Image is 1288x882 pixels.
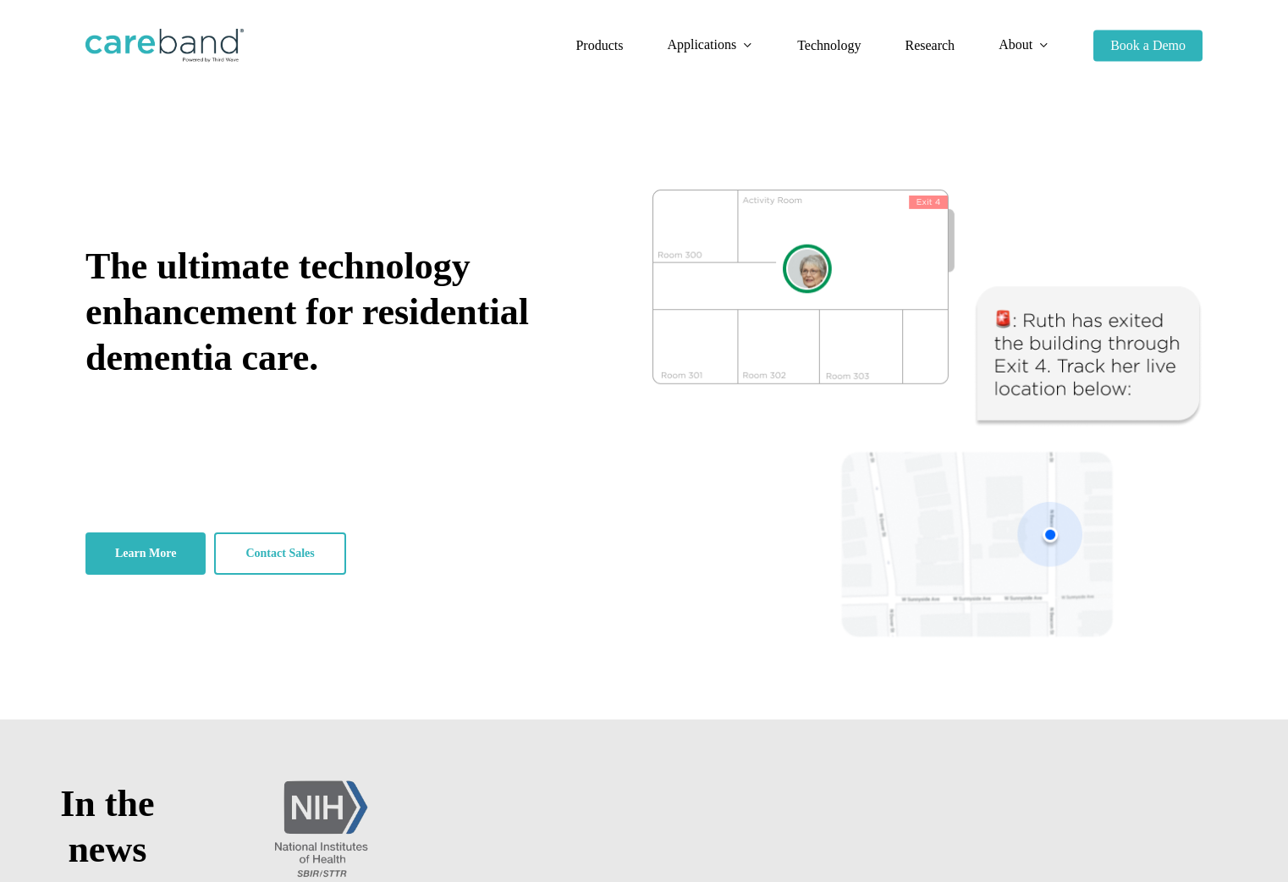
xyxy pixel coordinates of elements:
[85,532,206,575] a: Learn More
[25,781,189,873] h2: In the news
[214,532,345,575] a: Contact Sales
[667,37,736,52] span: Applications
[797,39,861,52] a: Technology
[85,29,244,63] img: CareBand
[797,38,861,52] span: Technology
[652,190,1203,638] img: CareBand tracking system
[115,545,176,562] span: Learn More
[905,39,955,52] a: Research
[1110,38,1186,52] span: Book a Demo
[85,245,529,378] span: The ultimate technology enhancement for residential dementia care.
[575,39,623,52] a: Products
[245,545,314,562] span: Contact Sales
[999,37,1032,52] span: About
[667,38,753,52] a: Applications
[575,38,623,52] span: Products
[999,38,1049,52] a: About
[1093,39,1203,52] a: Book a Demo
[905,38,955,52] span: Research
